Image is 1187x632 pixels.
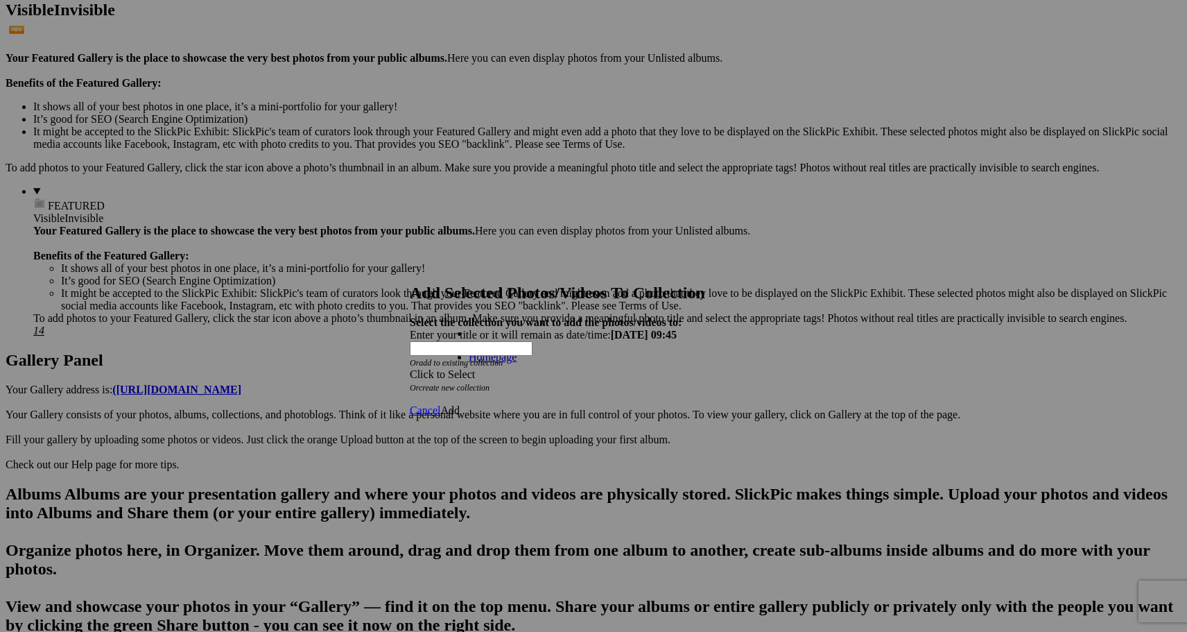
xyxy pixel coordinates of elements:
div: Enter your title or it will remain as date/time: [410,329,777,341]
b: [DATE] 09:45 [611,329,677,341]
a: create new collection [419,383,489,393]
i: Or [410,358,503,368]
h2: Add Selected Photos/Videos To Collection [410,284,777,302]
a: Cancel [410,404,440,416]
i: Or [410,383,489,393]
strong: Select the collection you want to add the photos/videos to: [410,316,682,328]
span: Add [440,404,460,416]
span: Click to Select [410,368,475,380]
a: add to existing collection [419,358,503,368]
